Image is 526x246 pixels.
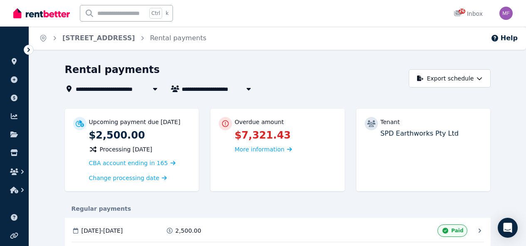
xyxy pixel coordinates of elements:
[380,118,400,126] p: Tenant
[454,10,483,18] div: Inbox
[89,118,180,126] p: Upcoming payment due [DATE]
[491,33,518,43] button: Help
[89,160,168,166] span: CBA account ending in 165
[498,218,518,238] div: Open Intercom Messenger
[89,174,160,182] span: Change processing date
[409,69,491,88] button: Export schedule
[65,63,160,76] h1: Rental payments
[13,7,70,19] img: RentBetter
[100,145,153,153] span: Processing [DATE]
[62,34,135,42] a: [STREET_ADDRESS]
[459,9,465,14] span: 26
[235,118,284,126] p: Overdue amount
[149,8,162,19] span: Ctrl
[165,10,168,17] span: k
[235,146,284,153] span: More information
[89,129,191,142] p: $2,500.00
[150,34,207,42] a: Rental payments
[29,27,216,50] nav: Breadcrumb
[175,227,201,235] span: 2,500.00
[235,129,336,142] p: $7,321.43
[65,205,491,213] div: Regular payments
[451,227,463,234] span: Paid
[81,227,123,235] span: [DATE] - [DATE]
[89,174,167,182] a: Change processing date
[499,7,513,20] img: Michael Farrugia
[380,129,482,139] p: SPD Earthworks Pty Ltd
